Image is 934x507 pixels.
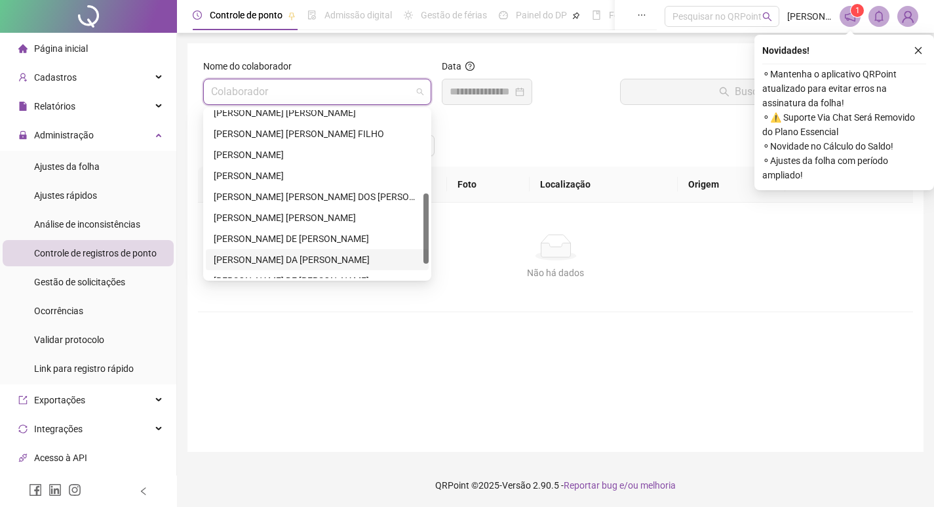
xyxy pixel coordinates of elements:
th: Localização [530,167,678,203]
span: lock [18,131,28,140]
span: export [18,395,28,405]
span: left [139,487,148,496]
span: 1 [855,6,860,15]
label: Nome do colaborador [203,59,300,73]
span: dashboard [499,10,508,20]
div: [PERSON_NAME] [PERSON_NAME] [214,211,421,225]
div: [PERSON_NAME] DE [PERSON_NAME] [214,232,421,246]
span: file [18,102,28,111]
div: [PERSON_NAME] DE [PERSON_NAME] [214,274,421,288]
span: file-done [307,10,317,20]
span: facebook [29,483,42,497]
span: pushpin [288,12,296,20]
span: Análise de inconsistências [34,219,140,230]
div: [PERSON_NAME] [PERSON_NAME] [214,106,421,120]
div: RAIMUNDO MATEUS DA SILVA MACEDO [206,249,429,270]
span: user-add [18,73,28,82]
div: [PERSON_NAME] [PERSON_NAME] FILHO [214,127,421,141]
span: Página inicial [34,43,88,54]
span: question-circle [465,62,475,71]
span: Painel do DP [516,10,567,20]
div: LEONARDO PEREIRA DA SILVA [206,144,429,165]
span: Cadastros [34,72,77,83]
span: search [762,12,772,22]
span: ⚬ ⚠️ Suporte Via Chat Será Removido do Plano Essencial [762,110,926,139]
span: Gestão de solicitações [34,277,125,287]
div: MANOEL ALONSO AMANCIO DOS SANTOS JUNIOR [206,186,429,207]
sup: 1 [851,4,864,17]
th: Foto [447,167,530,203]
span: Relatórios [34,101,75,112]
span: linkedin [49,483,62,497]
span: Folha de pagamento [609,10,693,20]
span: notification [844,10,856,22]
span: ⚬ Mantenha o aplicativo QRPoint atualizado para evitar erros na assinatura da folha! [762,67,926,110]
div: JOSE MATOS DE ALENCAR FILHO [206,123,429,144]
span: sync [18,424,28,434]
div: [PERSON_NAME] [PERSON_NAME] DOS [PERSON_NAME] [214,190,421,204]
th: Origem [678,167,785,203]
span: Ocorrências [34,306,83,316]
span: Gestão de férias [421,10,487,20]
span: clock-circle [193,10,202,20]
span: pushpin [572,12,580,20]
div: RAYANNE SILVA DE OLIVEIRA SANTOS [206,270,429,291]
span: instagram [68,483,81,497]
img: 85622 [898,7,918,26]
span: Reportar bug e/ou melhoria [564,480,676,491]
div: LIVIA PAZ DA SILVA [206,165,429,186]
span: Administração [34,130,94,140]
span: ⚬ Ajustes da folha com período ampliado! [762,153,926,182]
div: Não há dados [214,266,897,280]
div: [PERSON_NAME] DA [PERSON_NAME] [214,253,421,267]
span: ⚬ Novidade no Cálculo do Saldo! [762,139,926,153]
span: Ajustes da folha [34,161,100,172]
div: MARIA FRANCISCA AMANCIO DA SILVA [206,207,429,228]
span: Controle de ponto [210,10,282,20]
span: home [18,44,28,53]
span: Integrações [34,424,83,434]
span: Exportações [34,395,85,405]
div: [PERSON_NAME] [214,148,421,162]
span: Admissão digital [324,10,392,20]
span: book [592,10,601,20]
span: Acesso à API [34,453,87,463]
span: Novidades ! [762,43,809,58]
span: Link para registro rápido [34,363,134,374]
span: [PERSON_NAME] [787,9,832,24]
span: api [18,453,28,462]
span: Validar protocolo [34,335,104,345]
button: Buscar registros [620,79,908,105]
span: Data [442,61,461,71]
span: bell [873,10,885,22]
div: [PERSON_NAME] [214,169,421,183]
div: OZIEL RIBEIRO DE SOUSA JUNIOR [206,228,429,249]
span: Versão [502,480,531,491]
span: sun [404,10,413,20]
span: ellipsis [637,10,646,20]
span: close [914,46,923,55]
span: Ajustes rápidos [34,190,97,201]
span: Controle de registros de ponto [34,248,157,258]
div: JOSÉ EDUARDO SOUZA DA SILVA [206,102,429,123]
